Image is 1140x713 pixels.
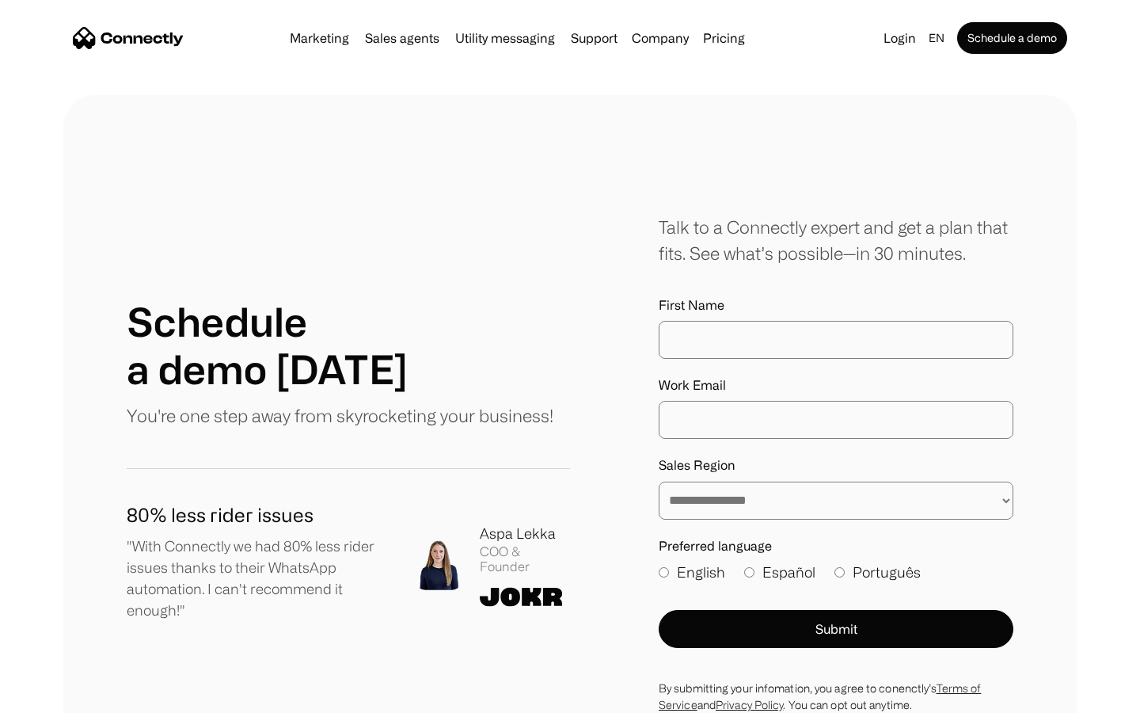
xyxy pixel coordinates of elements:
button: Submit [659,610,1013,648]
div: Aspa Lekka [480,523,570,544]
a: Terms of Service [659,682,981,711]
p: You're one step away from skyrocketing your business! [127,402,553,429]
a: Support [564,32,624,44]
h1: Schedule a demo [DATE] [127,298,408,393]
a: Schedule a demo [957,22,1067,54]
a: Sales agents [359,32,446,44]
label: Sales Region [659,458,1013,473]
div: Talk to a Connectly expert and get a plan that fits. See what’s possible—in 30 minutes. [659,214,1013,266]
aside: Language selected: English [16,684,95,707]
input: Português [834,567,845,578]
a: Privacy Policy [716,699,783,711]
div: en [929,27,944,49]
a: Login [877,27,922,49]
div: COO & Founder [480,544,570,574]
label: Español [744,562,815,583]
a: Utility messaging [449,32,561,44]
a: Pricing [697,32,751,44]
label: Work Email [659,378,1013,393]
ul: Language list [32,685,95,707]
input: Español [744,567,754,578]
p: "With Connectly we had 80% less rider issues thanks to their WhatsApp automation. I can't recomme... [127,536,388,621]
label: Português [834,562,921,583]
a: Marketing [283,32,355,44]
div: By submitting your infomation, you agree to conenctly’s and . You can opt out anytime. [659,680,1013,713]
input: English [659,567,669,578]
label: English [659,562,725,583]
label: First Name [659,298,1013,313]
label: Preferred language [659,539,1013,554]
h1: 80% less rider issues [127,501,388,529]
div: Company [632,27,689,49]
